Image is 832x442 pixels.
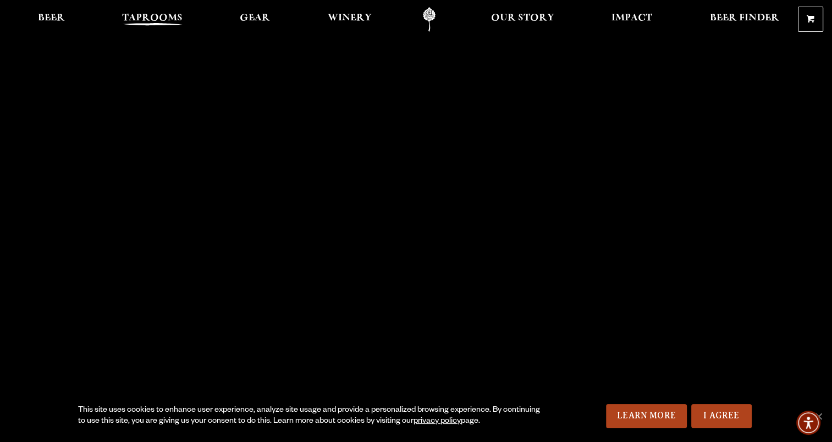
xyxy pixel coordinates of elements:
span: Beer Finder [709,14,779,23]
a: Our Story [484,7,561,32]
div: Accessibility Menu [796,411,820,435]
a: Winery [321,7,379,32]
span: Our Story [491,14,554,23]
a: Beer Finder [702,7,786,32]
span: Taprooms [122,14,183,23]
span: Winery [328,14,372,23]
a: Impact [604,7,659,32]
a: Taprooms [115,7,190,32]
span: Impact [611,14,652,23]
a: I Agree [691,404,752,428]
div: This site uses cookies to enhance user experience, analyze site usage and provide a personalized ... [78,405,544,427]
a: privacy policy [414,417,461,426]
a: Gear [233,7,277,32]
a: Odell Home [409,7,450,32]
a: Beer [31,7,72,32]
a: Learn More [606,404,687,428]
span: Beer [38,14,65,23]
span: Gear [240,14,270,23]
